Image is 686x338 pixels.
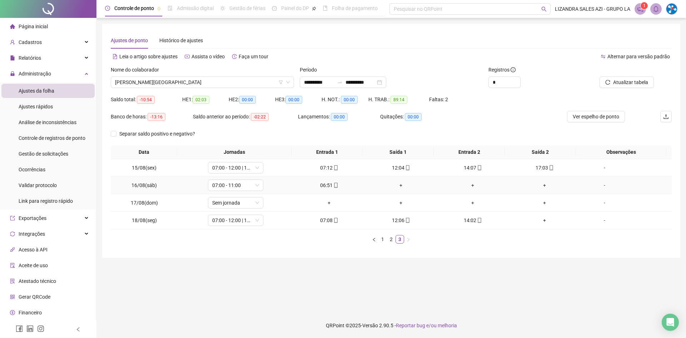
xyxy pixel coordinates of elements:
span: search [541,6,547,12]
span: left [76,327,81,332]
span: 00:00 [285,96,302,104]
div: Open Intercom Messenger [662,314,679,331]
div: H. TRAB.: [368,95,429,104]
div: + [512,216,578,224]
span: Assista o vídeo [192,54,225,59]
span: swap [601,54,606,59]
label: Período [300,66,322,74]
div: Saldo anterior ao período: [193,113,298,121]
div: 14:02 [440,216,506,224]
span: down [255,183,259,187]
span: Ajustes da folha [19,88,54,94]
div: 07:08 [296,216,362,224]
span: Versão [362,323,378,328]
span: Separar saldo positivo e negativo? [116,130,198,138]
span: Exportações [19,215,46,221]
div: Histórico de ajustes [159,36,203,44]
span: Folha de pagamento [332,5,378,11]
div: + [440,181,506,189]
span: Link para registro rápido [19,198,73,204]
span: to [337,79,343,85]
img: 51907 [666,4,677,14]
label: Nome do colaborador [111,66,164,74]
li: 2 [387,235,396,244]
span: Leia o artigo sobre ajustes [119,54,178,59]
span: filter [279,80,283,84]
span: NAIALLA TAIZA SANTOS VILLA FLOR [115,77,290,88]
div: 12:04 [368,164,434,172]
span: lock [10,71,15,76]
span: swap-right [337,79,343,85]
span: Faltas: 2 [429,97,448,102]
span: 00:00 [341,96,358,104]
span: 00:00 [239,96,256,104]
span: 07:00 - 11:00 [212,180,259,191]
div: - [583,164,626,172]
span: audit [10,263,15,268]
span: -02:22 [251,113,269,121]
span: 07:00 - 12:00 | 14:00 - 17:00 [212,162,259,173]
span: Admissão digital [177,5,214,11]
span: Ocorrências [19,167,45,172]
div: 07:12 [296,164,362,172]
div: H. NOT.: [322,95,368,104]
span: Integrações [19,231,45,237]
span: file-done [168,6,173,11]
button: left [370,235,378,244]
span: Painel do DP [281,5,309,11]
span: qrcode [10,294,15,299]
div: 06:51 [296,181,362,189]
th: Saída 1 [363,145,434,159]
th: Saída 2 [505,145,576,159]
span: reload [605,80,610,85]
span: 16/08(sáb) [131,182,157,188]
div: 17:03 [512,164,578,172]
span: Gerar QRCode [19,294,50,300]
span: right [406,237,411,242]
th: Jornadas [177,145,292,159]
span: down [255,201,259,205]
a: 2 [387,235,395,243]
span: Alternar para versão padrão [607,54,670,59]
th: Observações [576,145,666,159]
span: book [323,6,328,11]
span: Controle de registros de ponto [19,135,85,141]
li: 1 [378,235,387,244]
div: Ajustes de ponto [111,36,148,44]
span: Faça um tour [239,54,268,59]
div: + [368,199,434,207]
span: api [10,247,15,252]
span: Observações [579,148,663,156]
div: + [296,199,362,207]
span: Reportar bug e/ou melhoria [396,323,457,328]
span: Análise de inconsistências [19,119,76,125]
span: instagram [37,325,44,332]
span: 07:00 - 12:00 | 14:00 - 17:00 [212,215,259,226]
span: 18/08(seg) [132,217,157,223]
th: Entrada 2 [434,145,505,159]
span: 00:00 [331,113,348,121]
span: 1 [643,3,646,8]
span: Ver espelho de ponto [573,113,619,121]
span: Ajustes rápidos [19,104,53,109]
li: Próxima página [404,235,413,244]
footer: QRPoint © 2025 - 2.90.5 - [96,313,686,338]
div: Banco de horas: [111,113,193,121]
span: bell [653,6,659,12]
sup: 1 [641,2,648,9]
span: facebook [16,325,23,332]
span: mobile [404,165,410,170]
span: clock-circle [105,6,110,11]
span: mobile [476,218,482,223]
div: 12:06 [368,216,434,224]
span: Atualizar tabela [613,78,648,86]
span: LIZANDRA SALES AZI - GRUPO LA [555,5,630,13]
button: Atualizar tabela [600,77,654,88]
div: + [512,199,578,207]
a: 3 [396,235,404,243]
span: Financeiro [19,310,42,315]
span: Acesso à API [19,247,48,253]
span: Relatórios [19,55,41,61]
div: 14:07 [440,164,506,172]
